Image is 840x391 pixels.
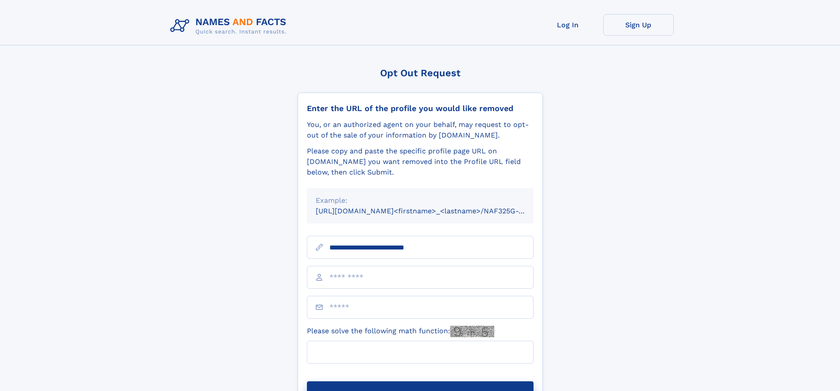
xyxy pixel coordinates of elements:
img: Logo Names and Facts [167,14,294,38]
a: Sign Up [603,14,674,36]
small: [URL][DOMAIN_NAME]<firstname>_<lastname>/NAF325G-xxxxxxxx [316,207,550,215]
label: Please solve the following math function: [307,326,494,337]
div: Enter the URL of the profile you would like removed [307,104,534,113]
a: Log In [533,14,603,36]
div: Example: [316,195,525,206]
div: You, or an authorized agent on your behalf, may request to opt-out of the sale of your informatio... [307,119,534,141]
div: Please copy and paste the specific profile page URL on [DOMAIN_NAME] you want removed into the Pr... [307,146,534,178]
div: Opt Out Request [298,67,543,78]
